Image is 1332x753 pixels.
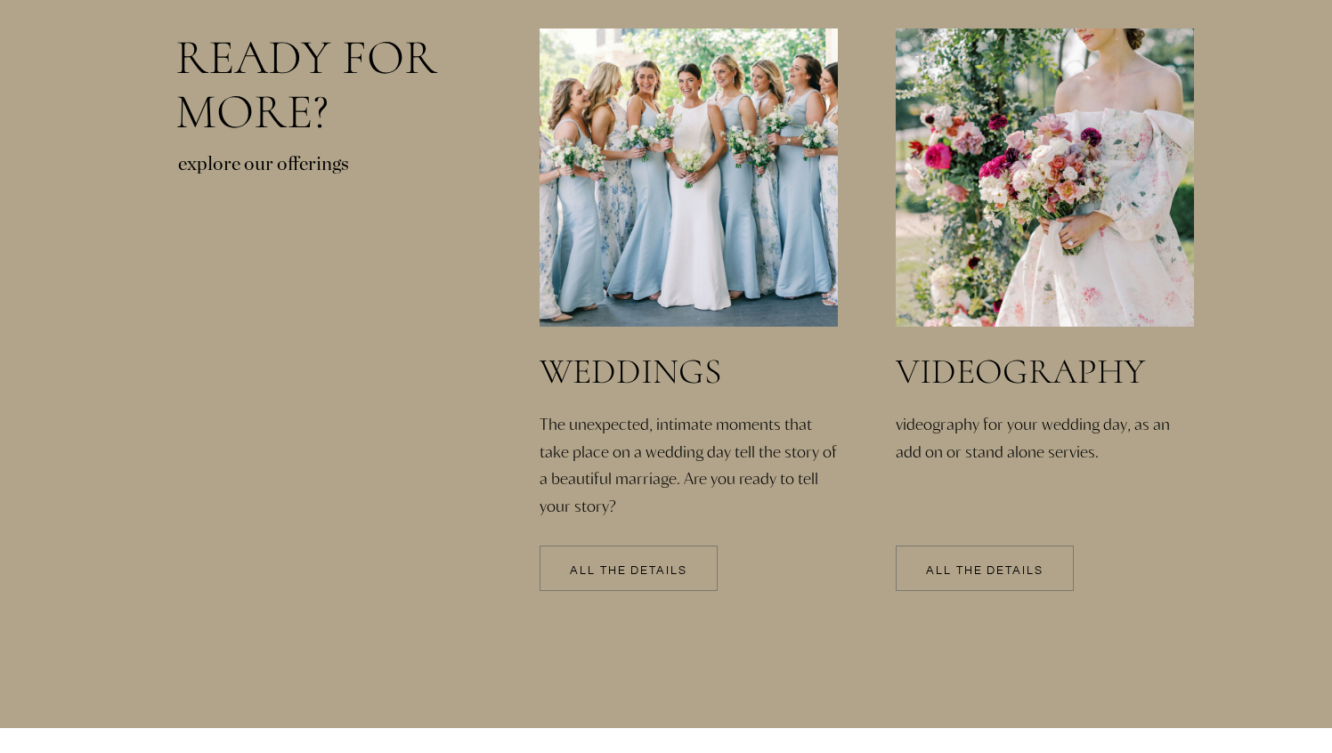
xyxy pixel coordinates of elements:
a: The unexpected, intimate moments that take place on a wedding day tell the story of a beautiful m... [540,410,842,488]
p: explore our offerings [178,150,376,193]
h2: Ready for more? [175,31,504,112]
a: videography [896,353,1193,391]
a: All the details [540,565,718,578]
a: All the details [896,565,1074,578]
a: videography for your wedding day, as an add on or stand alone servies. [896,410,1198,534]
a: weddings [540,353,853,391]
